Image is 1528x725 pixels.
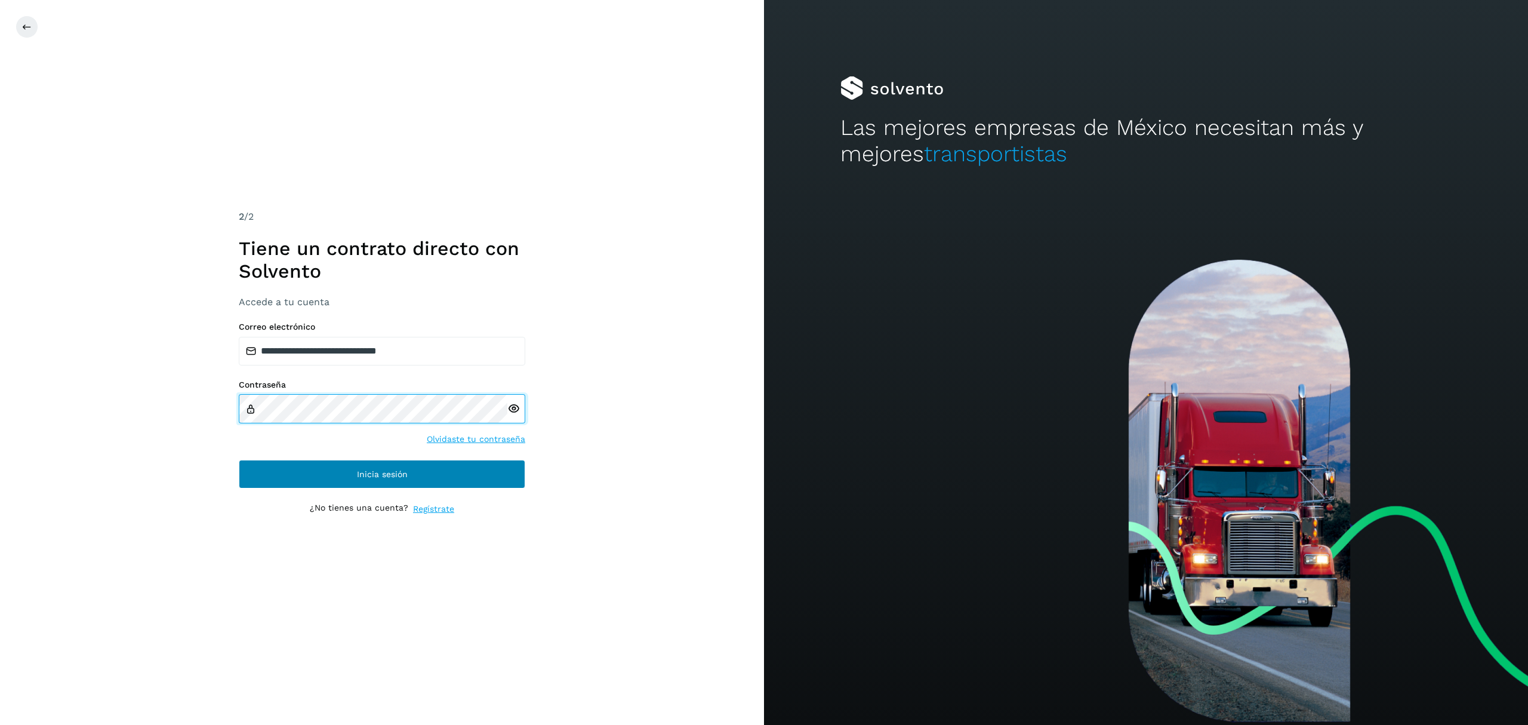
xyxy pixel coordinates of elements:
p: ¿No tienes una cuenta? [310,503,408,515]
h2: Las mejores empresas de México necesitan más y mejores [840,115,1452,168]
label: Correo electrónico [239,322,525,332]
div: /2 [239,210,525,224]
span: Inicia sesión [357,470,408,478]
button: Inicia sesión [239,460,525,489]
a: Olvidaste tu contraseña [427,433,525,446]
label: Contraseña [239,380,525,390]
h1: Tiene un contrato directo con Solvento [239,237,525,283]
a: Regístrate [413,503,454,515]
span: 2 [239,211,244,222]
h3: Accede a tu cuenta [239,296,525,308]
span: transportistas [924,141,1067,167]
